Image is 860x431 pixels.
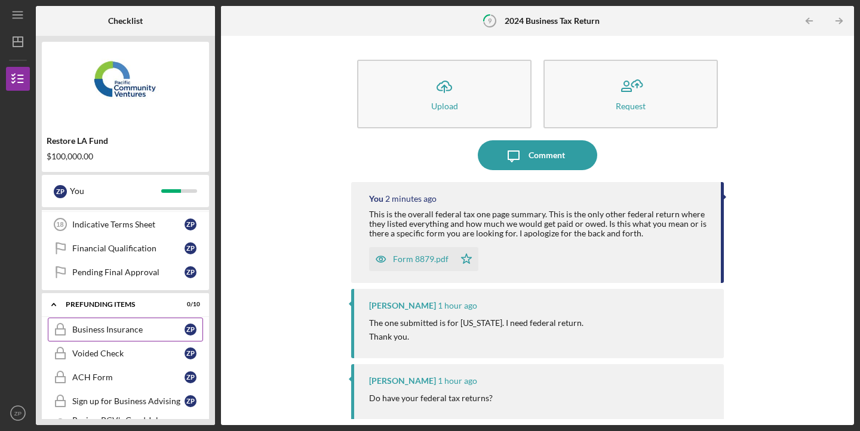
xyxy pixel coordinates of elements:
div: Z P [185,395,196,407]
div: Z P [185,266,196,278]
a: Business InsuranceZP [48,318,203,341]
time: 2025-10-10 20:52 [438,301,477,310]
div: Voided Check [72,349,185,358]
b: 2024 Business Tax Return [505,16,600,26]
button: Comment [478,140,597,170]
div: Request [616,101,646,110]
div: Business Insurance [72,325,185,334]
div: Z P [185,324,196,335]
time: 2025-10-10 21:52 [385,194,437,204]
div: [PERSON_NAME] [369,376,436,386]
div: $100,000.00 [47,152,204,161]
div: Upload [431,101,458,110]
div: Indicative Terms Sheet [72,220,185,229]
div: This is the overall federal tax one page summary. This is the only other federal return where the... [369,210,709,238]
div: Restore LA Fund [47,136,204,146]
a: 18Indicative Terms SheetZP [48,213,203,236]
div: Z P [54,185,67,198]
b: Checklist [108,16,143,26]
div: Form 8879.pdf [393,254,449,264]
div: Sign up for Business Advising [72,396,185,406]
div: Z P [185,371,196,383]
p: Do have your federal tax returns? [369,392,493,405]
tspan: 9 [488,17,492,24]
div: Financial Qualification [72,244,185,253]
a: Voided CheckZP [48,341,203,365]
button: Upload [357,60,532,128]
div: Comment [529,140,565,170]
div: ACH Form [72,372,185,382]
div: Z P [185,218,196,230]
img: Product logo [42,48,209,119]
a: Pending Final ApprovalZP [48,260,203,284]
div: [PERSON_NAME] [369,301,436,310]
a: ACH FormZP [48,365,203,389]
p: Thank you. [369,330,583,343]
text: ZP [14,410,21,417]
div: Pending Final Approval [72,267,185,277]
div: You [70,181,161,201]
button: Form 8879.pdf [369,247,478,271]
div: Prefunding Items [66,301,170,308]
div: You [369,194,383,204]
tspan: 18 [56,221,63,228]
time: 2025-10-10 20:51 [438,376,477,386]
div: 0 / 10 [179,301,200,308]
p: The one submitted is for [US_STATE]. I need federal return. [369,316,583,330]
div: Z P [185,347,196,359]
div: Z P [185,242,196,254]
button: Request [543,60,718,128]
a: Financial QualificationZP [48,236,203,260]
button: ZP [6,401,30,425]
a: Sign up for Business AdvisingZP [48,389,203,413]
